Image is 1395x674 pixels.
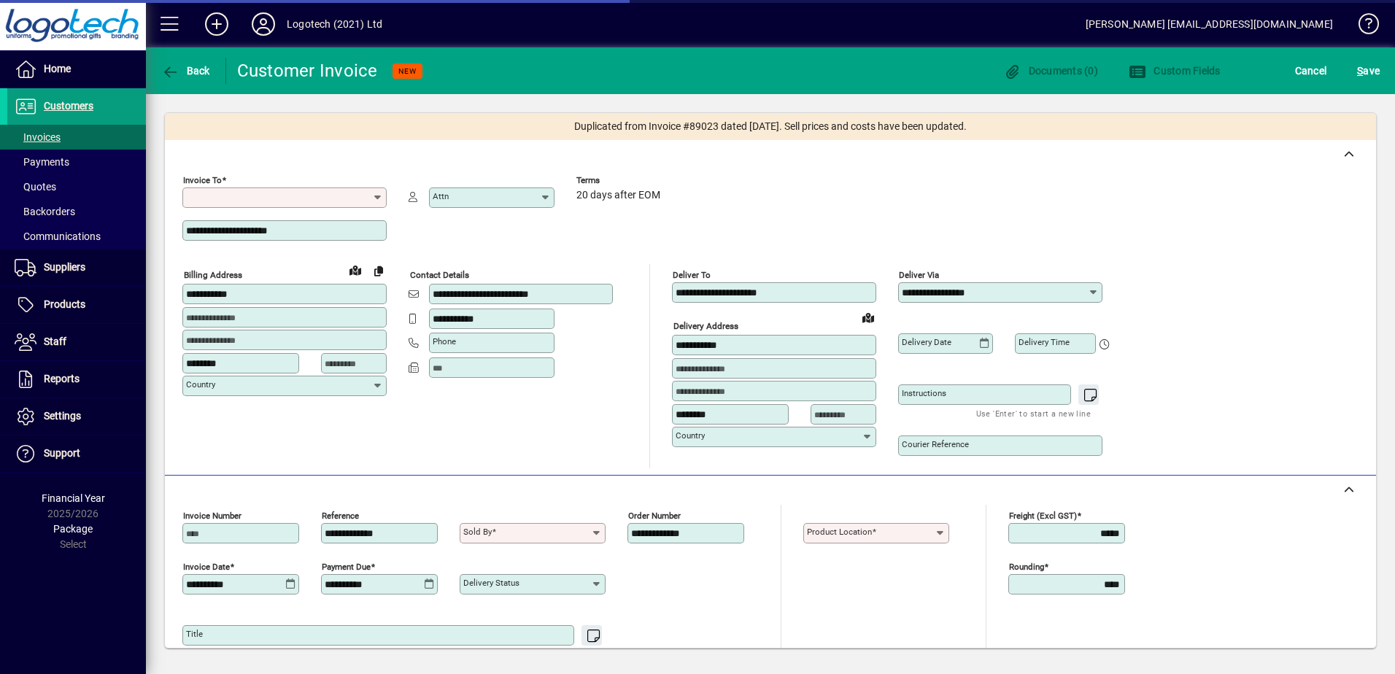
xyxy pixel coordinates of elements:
[7,287,146,323] a: Products
[183,511,241,521] mat-label: Invoice number
[857,306,880,329] a: View on map
[628,511,681,521] mat-label: Order number
[44,298,85,310] span: Products
[146,58,226,84] app-page-header-button: Back
[15,181,56,193] span: Quotes
[186,629,203,639] mat-label: Title
[183,562,230,572] mat-label: Invoice date
[44,447,80,459] span: Support
[479,646,594,662] mat-hint: Use 'Enter' to start a new line
[574,119,967,134] span: Duplicated from Invoice #89023 dated [DATE]. Sell prices and costs have been updated.
[7,224,146,249] a: Communications
[7,125,146,150] a: Invoices
[1086,12,1333,36] div: [PERSON_NAME] [EMAIL_ADDRESS][DOMAIN_NAME]
[7,150,146,174] a: Payments
[44,261,85,273] span: Suppliers
[44,63,71,74] span: Home
[1129,65,1221,77] span: Custom Fields
[186,379,215,390] mat-label: Country
[15,131,61,143] span: Invoices
[576,190,660,201] span: 20 days after EOM
[344,258,367,282] a: View on map
[463,527,492,537] mat-label: Sold by
[976,405,1091,422] mat-hint: Use 'Enter' to start a new line
[44,336,66,347] span: Staff
[902,337,951,347] mat-label: Delivery date
[367,259,390,282] button: Copy to Delivery address
[158,58,214,84] button: Back
[7,51,146,88] a: Home
[1009,562,1044,572] mat-label: Rounding
[7,199,146,224] a: Backorders
[7,174,146,199] a: Quotes
[676,430,705,441] mat-label: Country
[1353,58,1383,84] button: Save
[1019,337,1070,347] mat-label: Delivery time
[576,176,664,185] span: Terms
[44,410,81,422] span: Settings
[53,523,93,535] span: Package
[237,59,378,82] div: Customer Invoice
[44,373,80,384] span: Reports
[433,191,449,201] mat-label: Attn
[7,249,146,286] a: Suppliers
[42,492,105,504] span: Financial Year
[902,388,946,398] mat-label: Instructions
[463,578,519,588] mat-label: Delivery status
[1003,65,1098,77] span: Documents (0)
[7,361,146,398] a: Reports
[1125,58,1224,84] button: Custom Fields
[398,66,417,76] span: NEW
[7,324,146,360] a: Staff
[1348,3,1377,50] a: Knowledge Base
[7,435,146,472] a: Support
[1291,58,1331,84] button: Cancel
[183,175,222,185] mat-label: Invoice To
[1357,65,1363,77] span: S
[433,336,456,346] mat-label: Phone
[1000,58,1102,84] button: Documents (0)
[899,270,939,280] mat-label: Deliver via
[322,562,371,572] mat-label: Payment due
[15,156,69,168] span: Payments
[807,527,872,537] mat-label: Product location
[1009,511,1077,521] mat-label: Freight (excl GST)
[902,439,969,449] mat-label: Courier Reference
[322,511,359,521] mat-label: Reference
[1357,59,1380,82] span: ave
[193,11,240,37] button: Add
[44,100,93,112] span: Customers
[15,231,101,242] span: Communications
[15,206,75,217] span: Backorders
[161,65,210,77] span: Back
[287,12,382,36] div: Logotech (2021) Ltd
[673,270,711,280] mat-label: Deliver To
[240,11,287,37] button: Profile
[7,398,146,435] a: Settings
[1295,59,1327,82] span: Cancel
